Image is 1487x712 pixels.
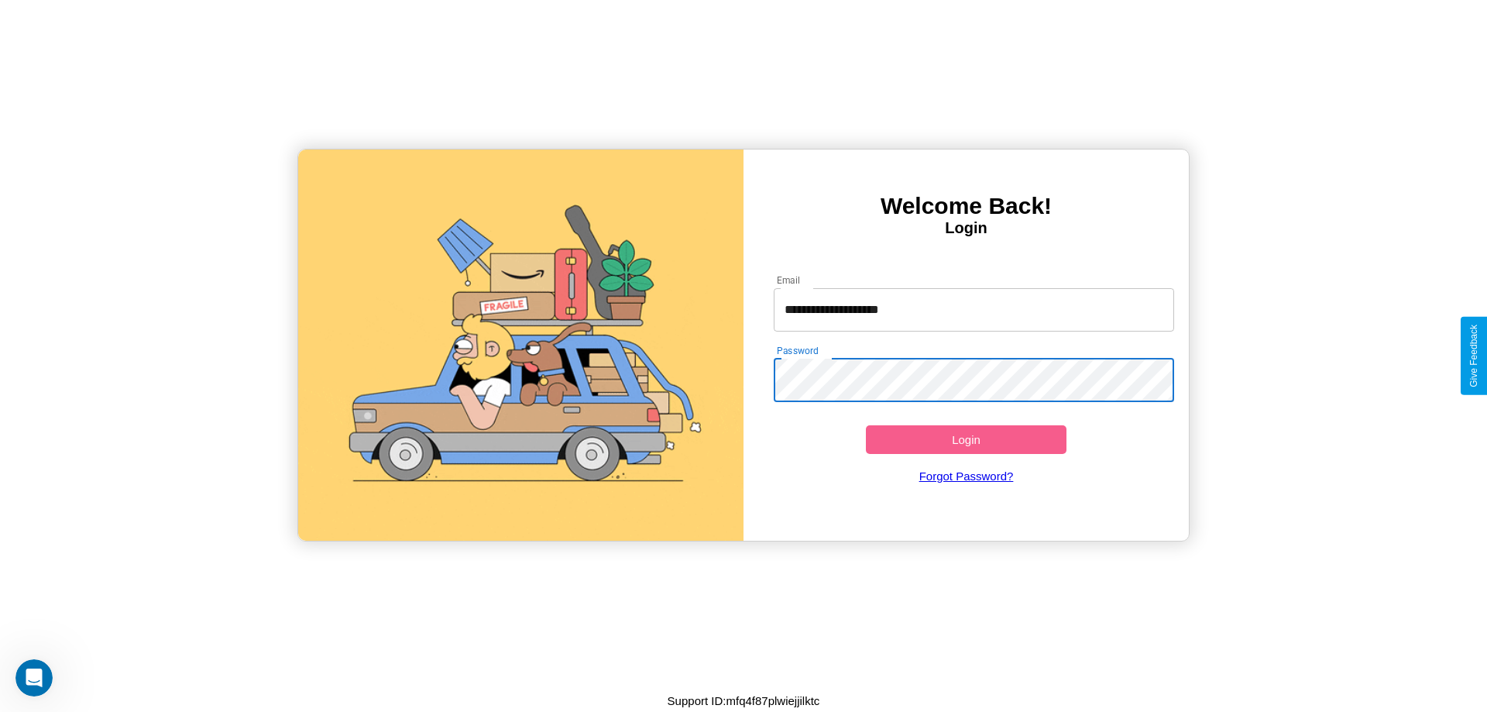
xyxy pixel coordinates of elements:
h4: Login [743,219,1189,237]
a: Forgot Password? [766,454,1167,498]
label: Email [777,273,801,287]
h3: Welcome Back! [743,193,1189,219]
p: Support ID: mfq4f87plwiejjilktc [668,690,820,711]
div: Give Feedback [1468,325,1479,387]
iframe: Intercom live chat [15,659,53,697]
button: Login [866,425,1066,454]
label: Password [777,344,818,357]
img: gif [298,150,743,541]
